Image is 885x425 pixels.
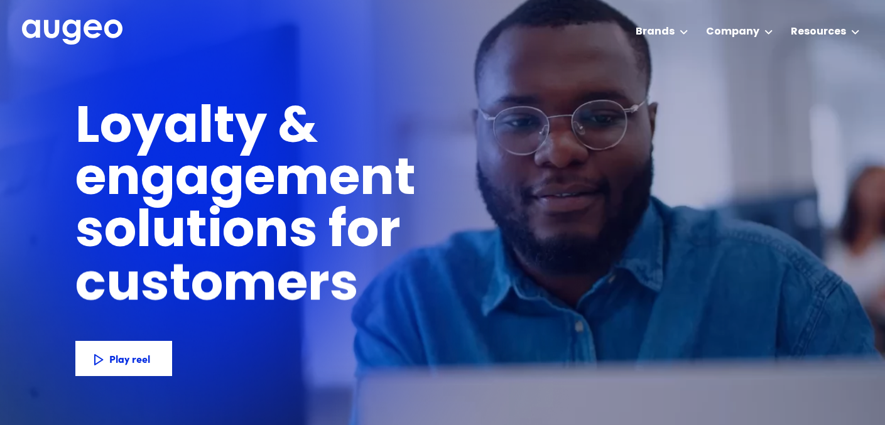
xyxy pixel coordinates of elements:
a: home [22,19,122,46]
div: Resources [791,24,846,40]
h1: customers [75,261,386,313]
h1: Loyalty & engagement solutions for [75,103,618,259]
a: Play reel [75,341,172,376]
div: Company [706,24,759,40]
div: Brands [636,24,675,40]
img: Augeo's full logo in white. [22,19,122,45]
